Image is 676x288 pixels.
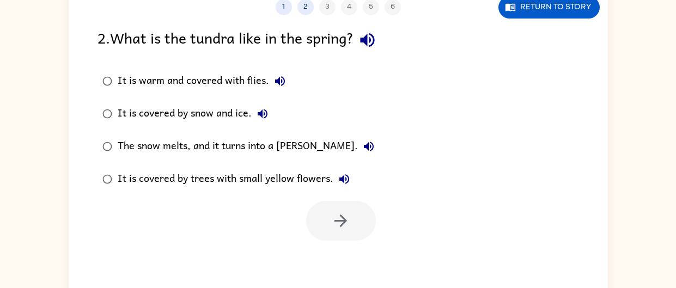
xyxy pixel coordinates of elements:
button: It is covered by trees with small yellow flowers. [333,168,355,190]
div: 2 . What is the tundra like in the spring? [98,26,579,54]
div: It is covered by snow and ice. [118,103,273,125]
button: It is warm and covered with flies. [269,70,291,92]
button: The snow melts, and it turns into a [PERSON_NAME]. [358,136,380,157]
div: It is warm and covered with flies. [118,70,291,92]
div: The snow melts, and it turns into a [PERSON_NAME]. [118,136,380,157]
div: It is covered by trees with small yellow flowers. [118,168,355,190]
button: It is covered by snow and ice. [252,103,273,125]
